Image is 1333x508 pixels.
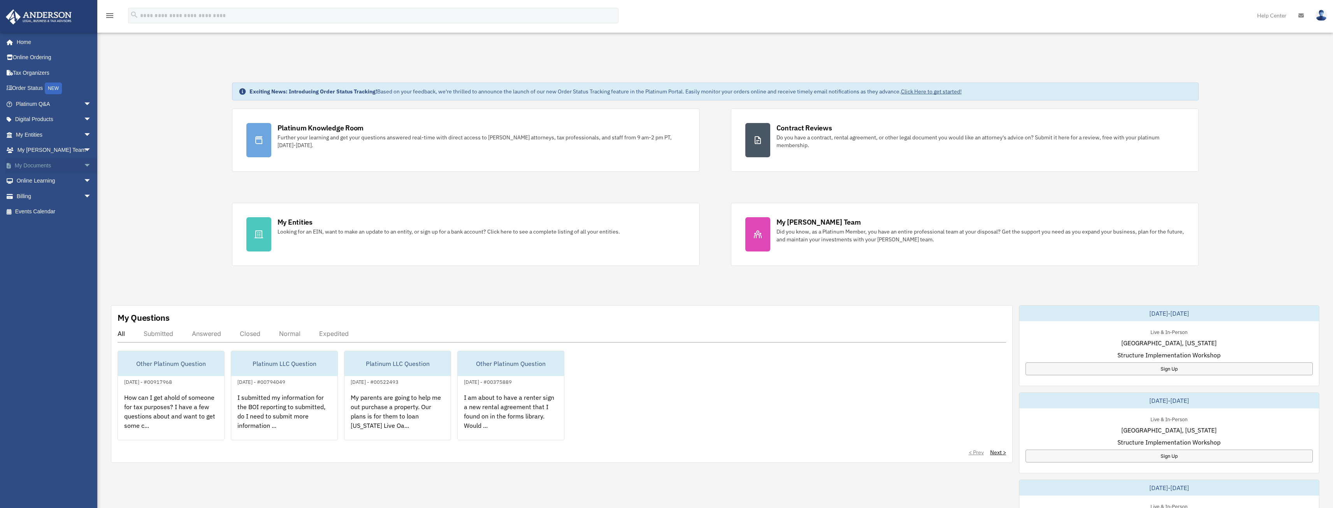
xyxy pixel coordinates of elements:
[5,112,103,127] a: Digital Productsarrow_drop_down
[1026,450,1313,462] a: Sign Up
[5,158,103,173] a: My Documentsarrow_drop_down
[277,217,313,227] div: My Entities
[1026,362,1313,375] a: Sign Up
[130,11,139,19] i: search
[105,11,114,20] i: menu
[118,387,224,447] div: How can I get ahold of someone for tax purposes? I have a few questions about and want to get som...
[118,351,224,376] div: Other Platinum Question
[144,330,173,337] div: Submitted
[457,351,564,440] a: Other Platinum Question[DATE] - #00375889I am about to have a renter sign a new rental agreement ...
[231,351,338,440] a: Platinum LLC Question[DATE] - #00794049I submitted my information for the BOI reporting to submit...
[5,50,103,65] a: Online Ordering
[4,9,74,25] img: Anderson Advisors Platinum Portal
[731,203,1199,266] a: My [PERSON_NAME] Team Did you know, as a Platinum Member, you have an entire professional team at...
[776,217,861,227] div: My [PERSON_NAME] Team
[84,158,99,174] span: arrow_drop_down
[344,387,451,447] div: My parents are going to help me out purchase a property. Our plans is for them to loan [US_STATE]...
[240,330,260,337] div: Closed
[1121,425,1217,435] span: [GEOGRAPHIC_DATA], [US_STATE]
[231,351,337,376] div: Platinum LLC Question
[1019,306,1319,321] div: [DATE]-[DATE]
[344,351,451,376] div: Platinum LLC Question
[277,134,685,149] div: Further your learning and get your questions answered real-time with direct access to [PERSON_NAM...
[5,204,103,220] a: Events Calendar
[5,127,103,142] a: My Entitiesarrow_drop_down
[84,127,99,143] span: arrow_drop_down
[279,330,300,337] div: Normal
[344,377,405,385] div: [DATE] - #00522493
[249,88,377,95] strong: Exciting News: Introducing Order Status Tracking!
[84,96,99,112] span: arrow_drop_down
[319,330,349,337] div: Expedited
[118,377,178,385] div: [DATE] - #00917968
[1144,415,1194,423] div: Live & In-Person
[84,188,99,204] span: arrow_drop_down
[5,188,103,204] a: Billingarrow_drop_down
[5,96,103,112] a: Platinum Q&Aarrow_drop_down
[1117,350,1221,360] span: Structure Implementation Workshop
[277,123,364,133] div: Platinum Knowledge Room
[458,387,564,447] div: I am about to have a renter sign a new rental agreement that I found on in the forms library. Wou...
[105,14,114,20] a: menu
[776,123,832,133] div: Contract Reviews
[118,312,170,323] div: My Questions
[458,351,564,376] div: Other Platinum Question
[990,448,1006,456] a: Next >
[84,142,99,158] span: arrow_drop_down
[1117,438,1221,447] span: Structure Implementation Workshop
[45,83,62,94] div: NEW
[5,142,103,158] a: My [PERSON_NAME] Teamarrow_drop_down
[458,377,518,385] div: [DATE] - #00375889
[5,81,103,97] a: Order StatusNEW
[118,351,225,440] a: Other Platinum Question[DATE] - #00917968How can I get ahold of someone for tax purposes? I have ...
[776,228,1184,243] div: Did you know, as a Platinum Member, you have an entire professional team at your disposal? Get th...
[901,88,962,95] a: Click Here to get started!
[5,173,103,189] a: Online Learningarrow_drop_down
[231,377,292,385] div: [DATE] - #00794049
[118,330,125,337] div: All
[232,109,700,172] a: Platinum Knowledge Room Further your learning and get your questions answered real-time with dire...
[277,228,620,236] div: Looking for an EIN, want to make an update to an entity, or sign up for a bank account? Click her...
[84,173,99,189] span: arrow_drop_down
[232,203,700,266] a: My Entities Looking for an EIN, want to make an update to an entity, or sign up for a bank accoun...
[1315,10,1327,21] img: User Pic
[231,387,337,447] div: I submitted my information for the BOI reporting to submitted, do I need to submit more informati...
[1019,393,1319,408] div: [DATE]-[DATE]
[249,88,962,95] div: Based on your feedback, we're thrilled to announce the launch of our new Order Status Tracking fe...
[344,351,451,440] a: Platinum LLC Question[DATE] - #00522493My parents are going to help me out purchase a property. O...
[5,34,99,50] a: Home
[1019,480,1319,496] div: [DATE]-[DATE]
[1121,338,1217,348] span: [GEOGRAPHIC_DATA], [US_STATE]
[84,112,99,128] span: arrow_drop_down
[776,134,1184,149] div: Do you have a contract, rental agreement, or other legal document you would like an attorney's ad...
[1144,327,1194,336] div: Live & In-Person
[731,109,1199,172] a: Contract Reviews Do you have a contract, rental agreement, or other legal document you would like...
[192,330,221,337] div: Answered
[5,65,103,81] a: Tax Organizers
